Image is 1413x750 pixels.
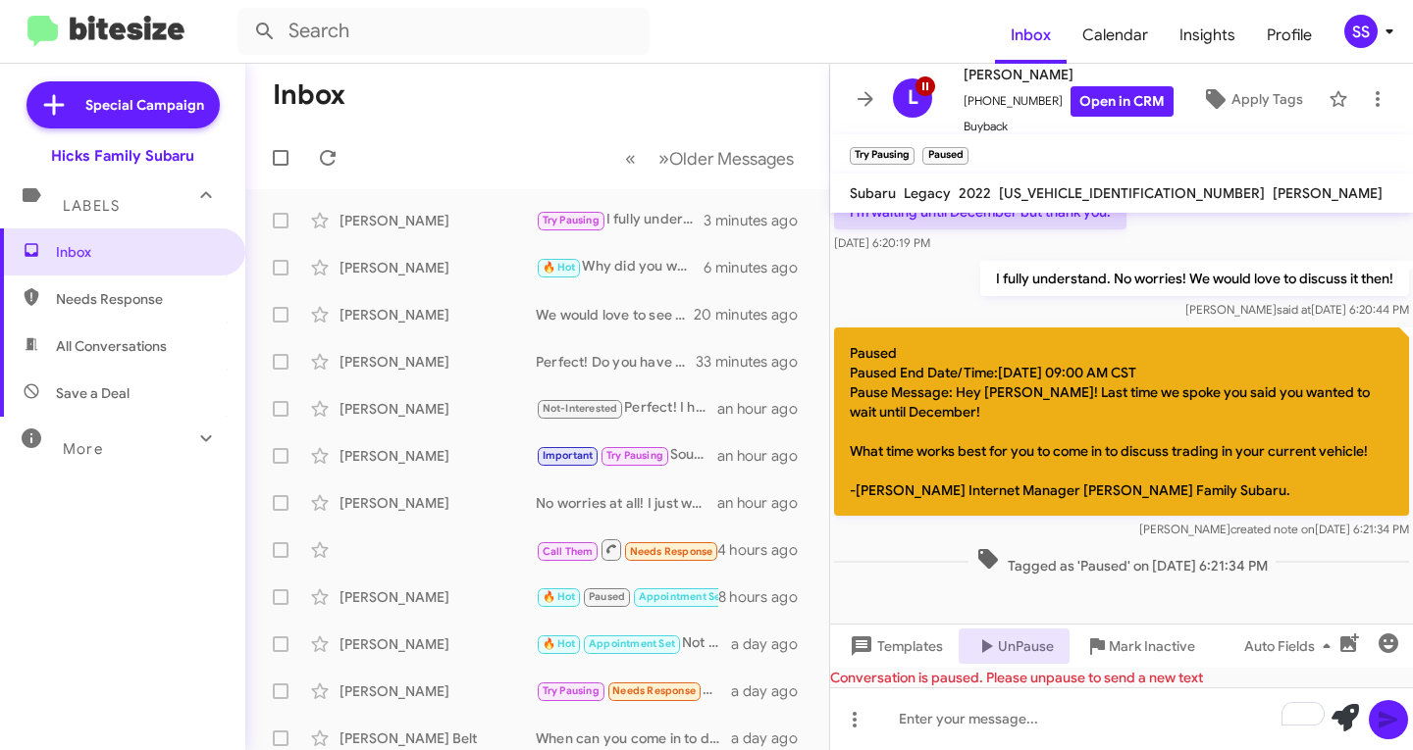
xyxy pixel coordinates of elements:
[543,637,576,650] span: 🔥 Hot
[704,258,813,277] div: 6 minutes ago
[273,79,345,111] h1: Inbox
[830,668,1413,687] div: Conversation is paused. Please unpause to send a new text
[1328,15,1391,48] button: SS
[1067,7,1164,64] a: Calendar
[1164,7,1251,64] a: Insights
[56,383,130,403] span: Save a Deal
[959,184,991,202] span: 2022
[830,628,959,664] button: Templates
[846,628,943,664] span: Templates
[696,305,813,325] div: 20 minutes ago
[589,637,675,650] span: Appointment Set
[850,147,915,165] small: Try Pausing
[1244,628,1338,664] span: Auto Fields
[340,634,536,654] div: [PERSON_NAME]
[340,493,536,513] div: [PERSON_NAME]
[964,63,1174,86] span: [PERSON_NAME]
[1071,86,1174,117] a: Open in CRM
[606,449,663,462] span: Try Pausing
[543,545,594,558] span: Call Them
[704,211,813,230] div: 3 minutes ago
[630,545,713,558] span: Needs Response
[731,681,813,701] div: a day ago
[959,628,1070,664] button: UnPause
[237,8,650,55] input: Search
[536,256,704,278] div: Why did you want to wait for so long?
[980,261,1409,296] p: I fully understand. No worries! We would love to discuss it then!
[1139,522,1409,536] span: [PERSON_NAME] [DATE] 6:21:34 PM
[543,261,576,274] span: 🔥 Hot
[999,184,1265,202] span: [US_VEHICLE_IDENTIFICATION_NUMBER]
[536,305,696,325] div: We would love to see your vehicle in person to give you a great appraisal on it! Do you have some...
[718,587,813,607] div: 8 hours ago
[1184,81,1319,117] button: Apply Tags
[1230,522,1315,536] span: created note on
[614,138,806,178] nav: Page navigation example
[536,397,717,420] div: Perfect! I hope you have a great rest of your day!!
[589,590,625,603] span: Paused
[669,148,794,170] span: Older Messages
[1251,7,1328,64] a: Profile
[543,684,600,697] span: Try Pausing
[731,728,813,748] div: a day ago
[536,537,717,562] div: Inbound Call
[543,449,594,462] span: Important
[1185,302,1409,317] span: [PERSON_NAME] [DATE] 6:20:44 PM
[647,138,806,178] button: Next
[56,336,167,356] span: All Conversations
[56,242,223,262] span: Inbox
[340,258,536,277] div: [PERSON_NAME]
[639,590,725,603] span: Appointment Set
[536,352,696,372] div: Perfect! Do you have sometime to come in this week so we can give you a full in person appraisal?
[1344,15,1378,48] div: SS
[1070,628,1211,664] button: Mark Inactive
[968,547,1276,575] span: Tagged as 'Paused' on [DATE] 6:21:34 PM
[340,728,536,748] div: [PERSON_NAME] Belt
[63,440,103,458] span: More
[731,634,813,654] div: a day ago
[830,687,1413,750] div: To enrich screen reader interactions, please activate Accessibility in Grammarly extension settings
[1273,184,1383,202] span: [PERSON_NAME]
[536,493,717,513] div: No worries at all! I just wanted to see if you were interested in trading up into a newer one maybe!
[717,399,813,419] div: an hour ago
[850,184,896,202] span: Subaru
[995,7,1067,64] a: Inbox
[1231,81,1303,117] span: Apply Tags
[904,184,951,202] span: Legacy
[536,585,718,608] div: We sure are keeping her in our hearts and prayers!
[26,81,220,128] a: Special Campaign
[63,197,120,215] span: Labels
[340,681,536,701] div: [PERSON_NAME]
[717,493,813,513] div: an hour ago
[536,632,731,655] div: Not a problem. Here let me text you on our other work line and then we can see what we can do for...
[340,211,536,230] div: [PERSON_NAME]
[834,235,930,250] span: [DATE] 6:20:19 PM
[340,399,536,419] div: [PERSON_NAME]
[613,138,648,178] button: Previous
[922,147,968,165] small: Paused
[340,352,536,372] div: [PERSON_NAME]
[543,590,576,603] span: 🔥 Hot
[1277,302,1311,317] span: said at
[658,146,669,171] span: »
[536,728,731,748] div: When can you come in to discuss this? We would love to asssit you!
[696,352,813,372] div: 33 minutes ago
[536,444,717,467] div: Sounds great!
[625,146,636,171] span: «
[536,209,704,231] div: I fully understand. No worries! We would love to discuss it then!
[51,146,194,166] div: Hicks Family Subaru
[612,684,696,697] span: Needs Response
[908,82,918,114] span: L
[998,628,1054,664] span: UnPause
[340,446,536,466] div: [PERSON_NAME]
[834,327,1409,516] p: Paused Paused End Date/Time:[DATE] 09:00 AM CST Pause Message: Hey [PERSON_NAME]! Last time we sp...
[56,289,223,309] span: Needs Response
[340,587,536,607] div: [PERSON_NAME]
[85,95,204,115] span: Special Campaign
[340,305,536,325] div: [PERSON_NAME]
[717,540,813,560] div: 4 hours ago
